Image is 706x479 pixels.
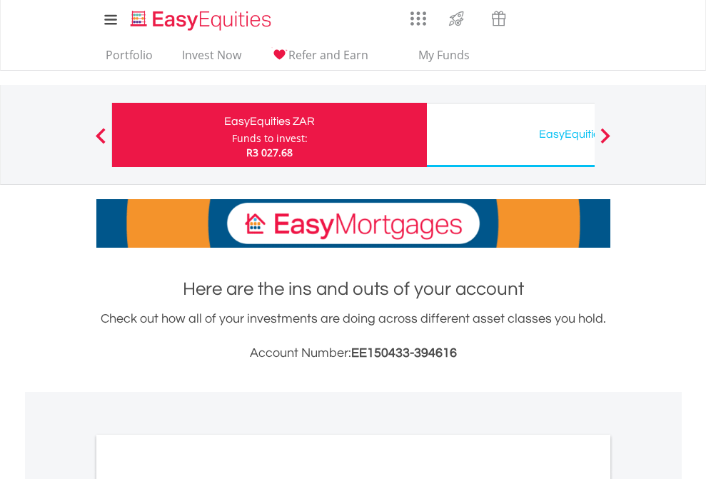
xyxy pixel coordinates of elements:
span: R3 027.68 [246,146,293,159]
div: Check out how all of your investments are doing across different asset classes you hold. [96,309,610,363]
img: thrive-v2.svg [445,7,468,30]
a: Portfolio [100,48,158,70]
h1: Here are the ins and outs of your account [96,276,610,302]
h3: Account Number: [96,343,610,363]
a: AppsGrid [401,4,435,26]
button: Previous [86,135,115,149]
a: Notifications [520,4,556,32]
div: Funds to invest: [232,131,308,146]
a: Vouchers [478,4,520,30]
img: grid-menu-icon.svg [410,11,426,26]
a: Refer and Earn [265,48,374,70]
img: EasyMortage Promotion Banner [96,199,610,248]
div: EasyEquities ZAR [121,111,418,131]
img: vouchers-v2.svg [487,7,510,30]
a: Invest Now [176,48,247,70]
img: EasyEquities_Logo.png [128,9,277,32]
button: Next [591,135,620,149]
a: FAQ's and Support [556,4,592,32]
a: My Profile [592,4,629,35]
span: My Funds [398,46,491,64]
a: Home page [125,4,277,32]
span: EE150433-394616 [351,346,457,360]
span: Refer and Earn [288,47,368,63]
